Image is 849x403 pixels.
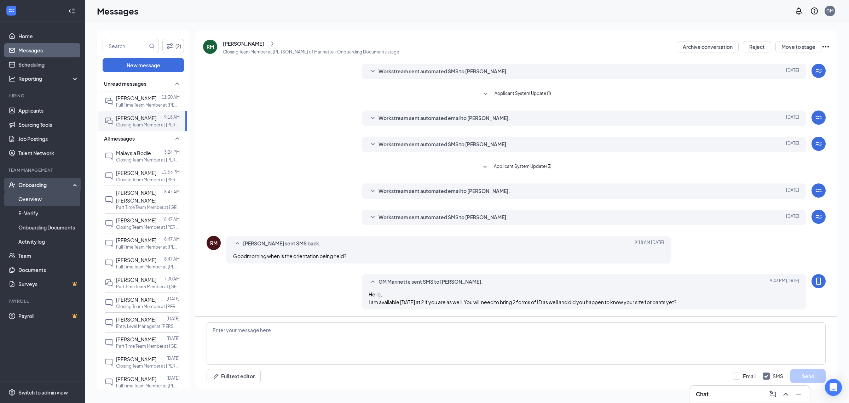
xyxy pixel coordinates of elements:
p: 12:53 PM [162,169,180,175]
span: [DATE] [786,140,799,149]
div: Reporting [18,75,79,82]
p: Full Time Team Member at [PERSON_NAME] of Marinette [116,383,180,389]
p: Entry Level Manager at [PERSON_NAME] of Marinette [116,323,180,329]
p: 9:18 AM [164,114,180,120]
div: RM [210,239,218,246]
button: Send [790,369,826,383]
svg: SmallChevronDown [369,114,377,123]
span: [PERSON_NAME] [116,376,156,382]
svg: SmallChevronDown [481,90,490,98]
button: Full text editorPen [207,369,261,383]
a: Documents [18,263,79,277]
p: 8:47 AM [164,189,180,195]
svg: MagnifyingGlass [149,43,155,49]
span: [PERSON_NAME] [116,115,156,121]
span: Applicant System Update (1) [495,90,551,98]
svg: QuestionInfo [810,7,819,15]
span: [PERSON_NAME] [116,95,156,101]
svg: ChatInactive [105,299,113,307]
a: PayrollCrown [18,309,79,323]
span: Workstream sent automated email to [PERSON_NAME]. [379,187,510,195]
span: Malaysia Bodie [116,150,151,156]
svg: Pen [213,373,220,380]
p: Full Time Team Member at [PERSON_NAME] of Marinette [116,244,180,250]
svg: DoubleChat [105,97,113,106]
span: Hello, I am available [DATE] at 2 if you are as well. You will need to bring 2 forms of ID as wel... [369,291,676,305]
svg: WorkstreamLogo [8,7,15,14]
p: 8:47 AM [164,236,180,242]
h3: Chat [696,390,709,398]
span: [DATE] [786,213,799,222]
p: 7:30 AM [164,276,180,282]
span: Unread messages [104,80,146,87]
a: Applicants [18,103,79,118]
span: GM Marinette sent SMS to [PERSON_NAME]. [379,278,483,286]
p: 3:24 PM [164,149,180,155]
svg: ChatInactive [105,195,113,204]
p: Part Time Team Member at [GEOGRAPHIC_DATA][PERSON_NAME] of Marinette [116,343,180,349]
svg: WorkstreamLogo [814,212,823,221]
p: Closing Team Member at [PERSON_NAME] of Marinette [116,224,180,230]
a: Sourcing Tools [18,118,79,132]
svg: ChatInactive [105,259,113,267]
span: [PERSON_NAME] [116,237,156,243]
button: Reject [743,41,771,52]
p: [DATE] [167,296,180,302]
button: ComposeMessage [767,388,779,400]
div: Hiring [8,93,77,99]
svg: DoubleChat [105,117,113,125]
p: Closing Team Member at [PERSON_NAME] of Marinette [116,303,180,310]
span: [PERSON_NAME] [116,296,156,303]
p: Closing Team Member at [PERSON_NAME] of Marinette [116,157,180,163]
p: 8:47 AM [164,216,180,222]
p: Closing Team Member at [PERSON_NAME] of Marinette [116,363,180,369]
a: Onboarding Documents [18,220,79,234]
svg: DoubleChat [105,279,113,287]
a: Talent Network [18,146,79,160]
svg: SmallChevronUp [369,278,377,286]
button: ChevronUp [780,388,791,400]
svg: ComposeMessage [769,390,777,398]
p: Closing Team Member at [PERSON_NAME] of Marinette - Onboarding Documents stage [223,49,399,55]
p: Part Time Team Member at [GEOGRAPHIC_DATA][PERSON_NAME] of Marinette [116,204,180,210]
svg: ChatInactive [105,378,113,386]
a: Home [18,29,79,43]
svg: Collapse [68,7,75,15]
span: [DATE] [786,67,799,76]
span: [PERSON_NAME] [116,277,156,283]
svg: Notifications [795,7,803,15]
p: Full Time Team Member at [PERSON_NAME] of Marinette [116,102,180,108]
svg: ChatInactive [105,172,113,180]
button: SmallChevronDownApplicant System Update (3) [481,163,551,171]
div: Onboarding [18,181,73,188]
p: Closing Team Member at [PERSON_NAME] of Marinette [116,177,180,183]
a: SurveysCrown [18,277,79,291]
a: Messages [18,43,79,57]
svg: ChevronRight [269,39,276,48]
svg: ChatInactive [105,358,113,367]
button: Minimize [793,388,804,400]
span: [PERSON_NAME] sent SMS back. [243,239,321,248]
span: [PERSON_NAME] [116,257,156,263]
span: [PERSON_NAME] [PERSON_NAME] [116,189,156,204]
button: New message [103,58,184,72]
svg: WorkstreamLogo [814,113,823,122]
p: [DATE] [167,375,180,381]
span: Workstream sent automated email to [PERSON_NAME]. [379,114,510,123]
span: [PERSON_NAME] [116,217,156,223]
svg: UserCheck [8,181,16,188]
a: Scheduling [18,57,79,72]
span: [DATE] [786,187,799,195]
a: Activity log [18,234,79,249]
span: Workstream sent automated SMS to [PERSON_NAME]. [379,213,508,222]
svg: WorkstreamLogo [814,140,823,148]
span: [PERSON_NAME] [116,336,156,342]
svg: SmallChevronDown [481,163,489,171]
svg: MobileSms [814,277,823,285]
button: ChevronRight [267,38,278,49]
svg: SmallChevronDown [369,140,377,149]
button: Move to stage [775,41,821,52]
button: Filter (2) [162,39,184,53]
div: GM [826,8,833,14]
p: Full Time Team Member at [PERSON_NAME] of Marinette [116,264,180,270]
